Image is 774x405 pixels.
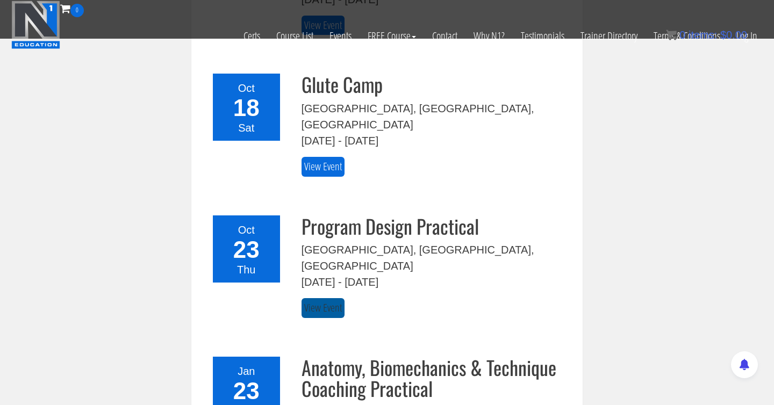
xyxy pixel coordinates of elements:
a: Events [321,17,360,55]
a: Testimonials [513,17,572,55]
h3: Anatomy, Biomechanics & Technique Coaching Practical [302,357,567,399]
span: items: [689,29,717,41]
a: View Event [302,157,345,177]
a: FREE Course [360,17,424,55]
div: Oct [219,80,274,96]
a: 0 items: $0.00 [666,29,747,41]
span: 0 [70,4,84,17]
a: Why N1? [465,17,513,55]
div: Sat [219,120,274,136]
div: Oct [219,222,274,238]
div: 23 [219,379,274,403]
a: Certs [235,17,268,55]
h3: Glute Camp [302,74,567,95]
div: [GEOGRAPHIC_DATA], [GEOGRAPHIC_DATA], [GEOGRAPHIC_DATA] [302,100,567,133]
img: icon11.png [666,30,677,40]
a: Log In [728,17,765,55]
div: Jan [219,363,274,379]
div: 18 [219,96,274,120]
a: 0 [60,1,84,16]
div: Thu [219,262,274,278]
span: 0 [679,29,685,41]
div: 23 [219,238,274,262]
h3: Program Design Practical [302,215,567,237]
span: $ [720,29,726,41]
img: n1-education [11,1,60,49]
div: [DATE] - [DATE] [302,274,567,290]
a: View Event [302,298,345,318]
a: Trainer Directory [572,17,646,55]
a: Contact [424,17,465,55]
div: [DATE] - [DATE] [302,133,567,149]
bdi: 0.00 [720,29,747,41]
a: Terms & Conditions [646,17,728,55]
div: [GEOGRAPHIC_DATA], [GEOGRAPHIC_DATA], [GEOGRAPHIC_DATA] [302,242,567,274]
a: Course List [268,17,321,55]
